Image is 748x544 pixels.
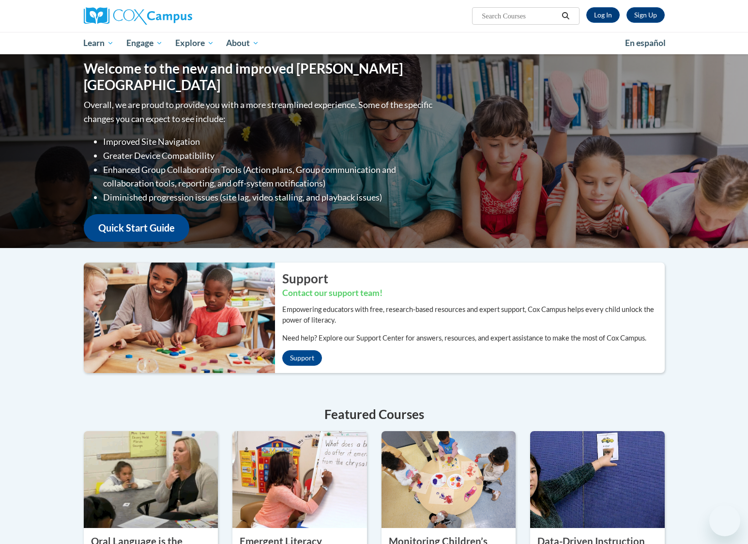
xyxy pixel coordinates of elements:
p: Need help? Explore our Support Center for answers, resources, and expert assistance to make the m... [282,333,665,343]
a: Explore [169,32,220,54]
iframe: Button to launch messaging window [709,505,740,536]
img: Oral Language is the Foundation for Literacy [84,431,218,528]
h1: Welcome to the new and improved [PERSON_NAME][GEOGRAPHIC_DATA] [84,61,435,93]
p: Empowering educators with free, research-based resources and expert support, Cox Campus helps eve... [282,304,665,326]
span: En español [625,38,666,48]
span: Engage [126,37,163,49]
a: Engage [120,32,169,54]
input: Search Courses [481,10,558,22]
a: Log In [586,7,620,23]
img: Data-Driven Instruction [530,431,665,528]
h4: Featured Courses [84,405,665,424]
span: Explore [175,37,214,49]
a: Quick Start Guide [84,214,189,242]
div: Main menu [69,32,679,54]
p: Overall, we are proud to provide you with a more streamlined experience. Some of the specific cha... [84,98,435,126]
li: Greater Device Compatibility [103,149,435,163]
span: Learn [83,37,114,49]
a: Support [282,350,322,366]
button: Search [558,10,573,22]
li: Enhanced Group Collaboration Tools (Action plans, Group communication and collaboration tools, re... [103,163,435,191]
a: About [220,32,265,54]
li: Improved Site Navigation [103,135,435,149]
img: ... [76,263,275,373]
img: Monitoring Children’s Progress in Language & Literacy in the Early Years [382,431,516,528]
a: En español [619,33,672,53]
a: Cox Campus [84,7,268,25]
img: Cox Campus [84,7,192,25]
span: About [226,37,259,49]
img: Emergent Literacy [232,431,367,528]
h2: Support [282,270,665,287]
li: Diminished progression issues (site lag, video stalling, and playback issues) [103,190,435,204]
h3: Contact our support team! [282,287,665,299]
a: Learn [77,32,121,54]
a: Register [626,7,665,23]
